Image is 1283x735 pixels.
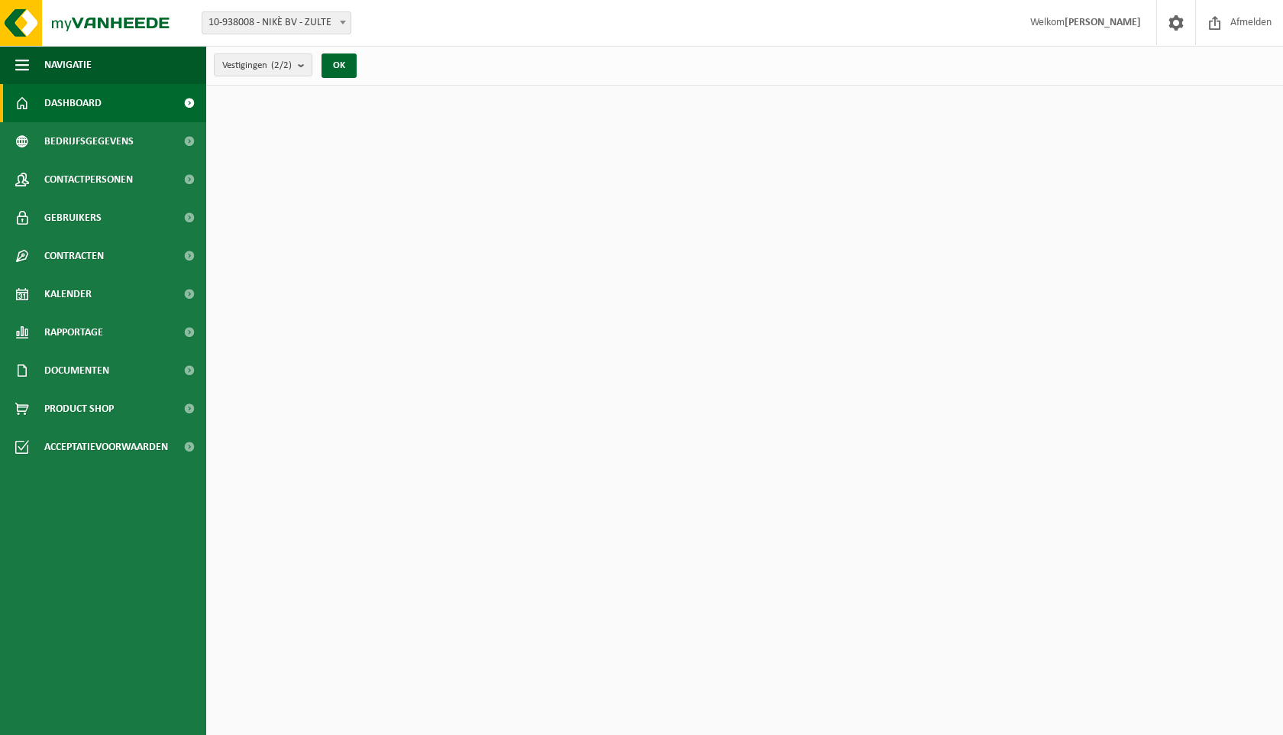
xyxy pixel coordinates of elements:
span: Dashboard [44,84,102,122]
span: Contactpersonen [44,160,133,199]
button: Vestigingen(2/2) [214,53,312,76]
span: Vestigingen [222,54,292,77]
span: Acceptatievoorwaarden [44,428,168,466]
span: Bedrijfsgegevens [44,122,134,160]
span: 10-938008 - NIKÈ BV - ZULTE [202,11,351,34]
strong: [PERSON_NAME] [1065,17,1141,28]
span: Rapportage [44,313,103,351]
span: Gebruikers [44,199,102,237]
span: Kalender [44,275,92,313]
span: Navigatie [44,46,92,84]
count: (2/2) [271,60,292,70]
span: 10-938008 - NIKÈ BV - ZULTE [202,12,351,34]
span: Contracten [44,237,104,275]
span: Documenten [44,351,109,390]
span: Product Shop [44,390,114,428]
button: OK [322,53,357,78]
